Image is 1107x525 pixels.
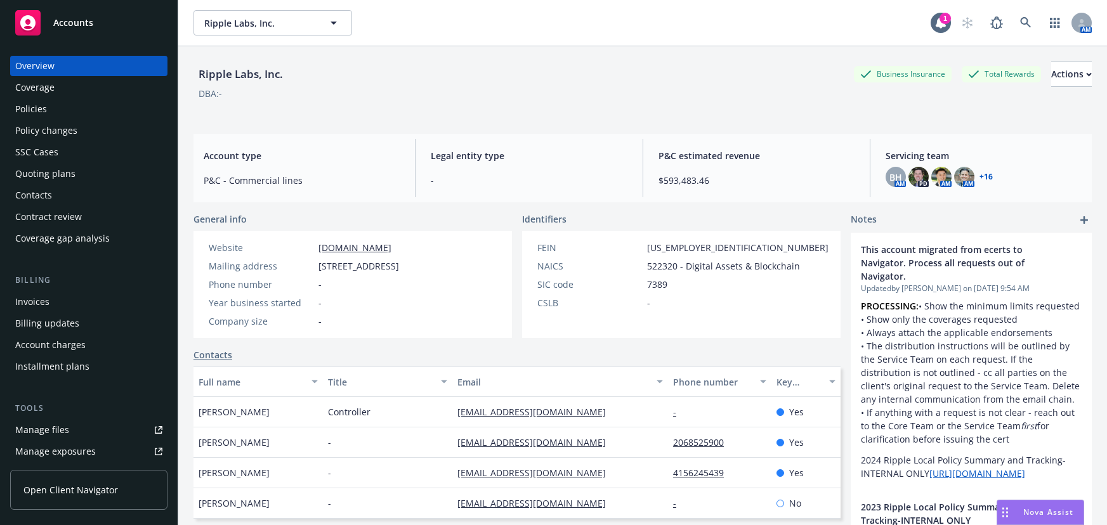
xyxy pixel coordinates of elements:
[15,142,58,162] div: SSC Cases
[997,500,1084,525] button: Nova Assist
[1013,10,1038,36] a: Search
[209,259,313,273] div: Mailing address
[328,405,370,418] span: Controller
[318,314,322,328] span: -
[1077,212,1092,228] a: add
[457,436,616,448] a: [EMAIL_ADDRESS][DOMAIN_NAME]
[457,497,616,509] a: [EMAIL_ADDRESS][DOMAIN_NAME]
[929,467,1025,479] a: [URL][DOMAIN_NAME]
[15,313,79,334] div: Billing updates
[537,241,642,254] div: FEIN
[15,420,69,440] div: Manage files
[328,436,331,449] span: -
[861,300,919,312] strong: PROCESSING:
[789,466,804,479] span: Yes
[1023,507,1073,517] span: Nova Assist
[931,167,952,187] img: photo
[771,366,841,397] button: Key contact
[209,314,313,328] div: Company size
[851,212,877,228] span: Notes
[15,56,55,76] div: Overview
[1042,10,1068,36] a: Switch app
[537,296,642,309] div: CSLB
[10,120,167,141] a: Policy changes
[854,66,952,82] div: Business Insurance
[673,406,686,418] a: -
[457,406,616,418] a: [EMAIL_ADDRESS][DOMAIN_NAME]
[997,500,1013,524] div: Drag to move
[908,167,929,187] img: photo
[10,228,167,249] a: Coverage gap analysis
[537,278,642,291] div: SIC code
[323,366,452,397] button: Title
[10,402,167,415] div: Tools
[954,167,974,187] img: photo
[851,233,1092,490] div: This account migrated from ecerts to Navigator. Process all requests out of Navigator.Updatedby [...
[15,185,52,205] div: Contacts
[318,278,322,291] span: -
[199,496,270,510] span: [PERSON_NAME]
[15,164,75,184] div: Quoting plans
[328,496,331,510] span: -
[318,296,322,309] span: -
[1051,62,1092,86] div: Actions
[10,207,167,227] a: Contract review
[10,420,167,440] a: Manage files
[658,149,855,162] span: P&C estimated revenue
[204,174,400,187] span: P&C - Commercial lines
[15,99,47,119] div: Policies
[673,375,752,389] div: Phone number
[204,149,400,162] span: Account type
[673,467,734,479] a: 4156245439
[861,283,1082,294] span: Updated by [PERSON_NAME] on [DATE] 9:54 AM
[861,243,1049,283] span: This account migrated from ecerts to Navigator. Process all requests out of Navigator.
[193,348,232,361] a: Contacts
[10,56,167,76] a: Overview
[23,483,118,496] span: Open Client Navigator
[537,259,642,273] div: NAICS
[193,66,288,82] div: Ripple Labs, Inc.
[861,299,1082,446] p: • Show the minimum limits requested • Show only the coverages requested • Always attach the appli...
[193,10,352,36] button: Ripple Labs, Inc.
[431,174,627,187] span: -
[789,405,804,418] span: Yes
[452,366,668,397] button: Email
[199,87,222,100] div: DBA: -
[10,142,167,162] a: SSC Cases
[647,259,800,273] span: 522320 - Digital Assets & Blockchain
[209,241,313,254] div: Website
[789,436,804,449] span: Yes
[10,441,167,462] span: Manage exposures
[15,335,86,355] div: Account charges
[15,77,55,98] div: Coverage
[457,467,616,479] a: [EMAIL_ADDRESS][DOMAIN_NAME]
[15,228,110,249] div: Coverage gap analysis
[209,278,313,291] div: Phone number
[10,356,167,377] a: Installment plans
[328,466,331,479] span: -
[673,436,734,448] a: 2068525900
[673,497,686,509] a: -
[647,241,829,254] span: [US_EMPLOYER_IDENTIFICATION_NUMBER]
[193,366,323,397] button: Full name
[940,13,951,24] div: 1
[15,207,82,227] div: Contract review
[10,99,167,119] a: Policies
[789,496,801,510] span: No
[522,212,567,226] span: Identifiers
[199,466,270,479] span: [PERSON_NAME]
[10,313,167,334] a: Billing updates
[15,356,89,377] div: Installment plans
[10,274,167,287] div: Billing
[984,10,1009,36] a: Report a Bug
[1051,62,1092,87] button: Actions
[204,16,314,30] span: Ripple Labs, Inc.
[10,77,167,98] a: Coverage
[199,405,270,418] span: [PERSON_NAME]
[15,120,77,141] div: Policy changes
[889,171,902,184] span: BH
[647,278,667,291] span: 7389
[318,259,399,273] span: [STREET_ADDRESS]
[15,292,49,312] div: Invoices
[199,436,270,449] span: [PERSON_NAME]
